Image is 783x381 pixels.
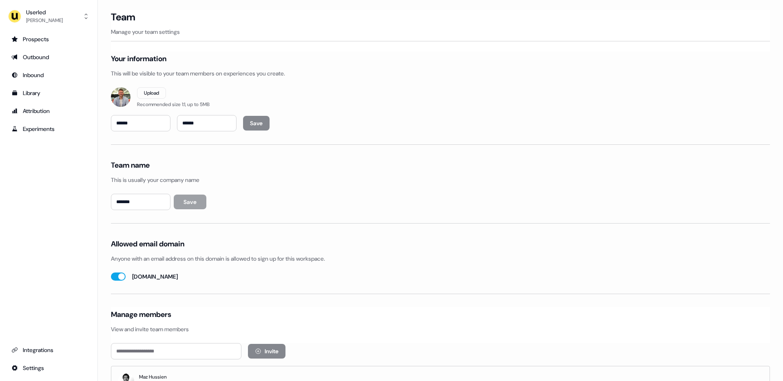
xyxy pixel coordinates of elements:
[11,53,86,61] div: Outbound
[11,71,86,79] div: Inbound
[111,160,150,170] h4: Team name
[137,87,166,99] button: Upload
[7,33,91,46] a: Go to prospects
[7,104,91,117] a: Go to attribution
[174,195,206,209] button: Save
[11,125,86,133] div: Experiments
[111,310,171,319] h4: Manage members
[111,87,130,107] img: eyJ0eXBlIjoicHJveHkiLCJzcmMiOiJodHRwczovL2ltYWdlcy5jbGVyay5kZXYvb2F1dGhfZ29vZ2xlL2ltZ18ydlhmdEFxN...
[139,373,216,381] p: Maz Hussien
[111,255,770,263] p: Anyone with an email address on this domain is allowed to sign up for this workspace.
[111,28,770,36] p: Manage your team settings
[7,343,91,357] a: Go to integrations
[11,364,86,372] div: Settings
[26,8,63,16] div: Userled
[7,69,91,82] a: Go to Inbound
[7,122,91,135] a: Go to experiments
[11,107,86,115] div: Attribution
[132,272,178,281] label: [DOMAIN_NAME]
[7,86,91,100] a: Go to templates
[7,361,91,374] a: Go to integrations
[137,100,210,109] div: Recommended size 1:1, up to 5MB
[111,176,770,184] p: This is usually your company name
[11,35,86,43] div: Prospects
[111,11,135,23] h3: Team
[111,239,184,249] h4: Allowed email domain
[26,16,63,24] div: [PERSON_NAME]
[7,51,91,64] a: Go to outbound experience
[111,69,770,78] p: This will be visible to your team members on experiences you create.
[7,7,91,26] button: Userled[PERSON_NAME]
[11,89,86,97] div: Library
[11,346,86,354] div: Integrations
[111,54,166,64] h4: Your information
[111,325,770,333] p: View and invite team members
